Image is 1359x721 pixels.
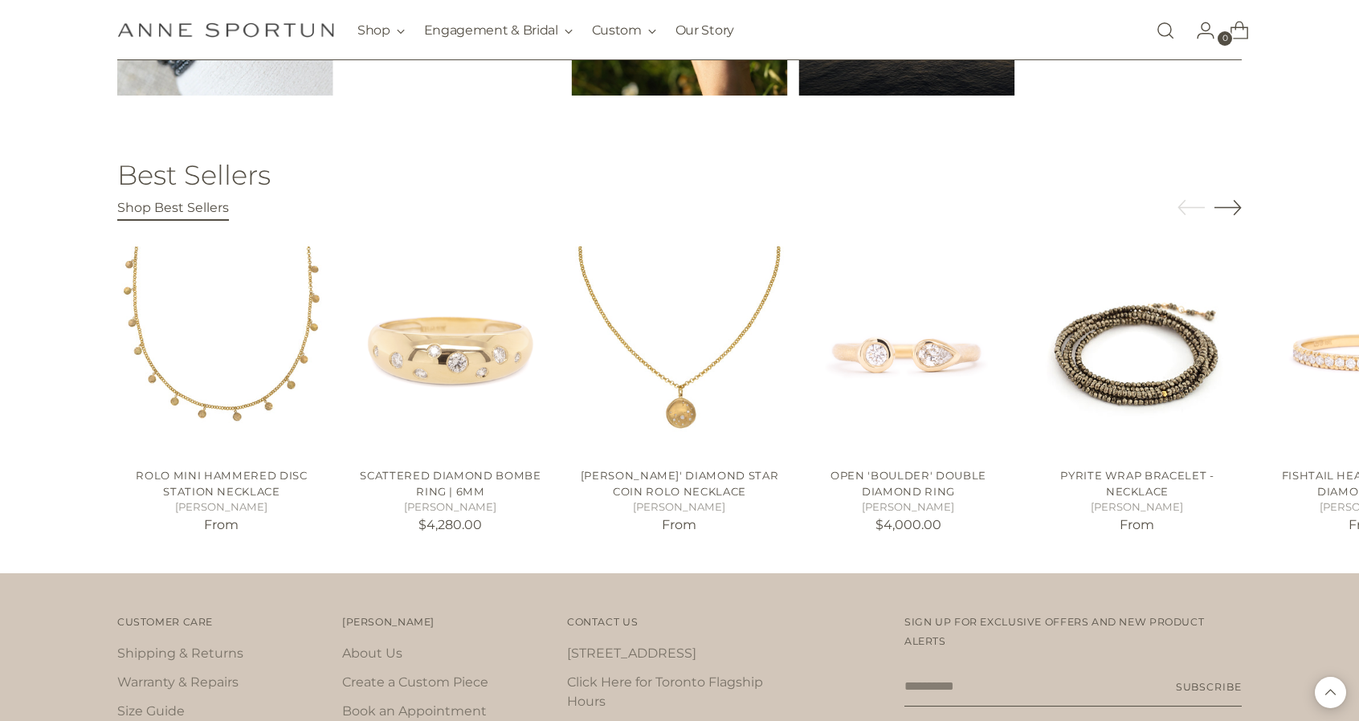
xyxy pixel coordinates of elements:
[1218,31,1232,46] span: 0
[1176,666,1242,707] button: Subscribe
[581,469,779,498] a: [PERSON_NAME]' Diamond Star Coin Rolo Necklace
[1149,14,1181,47] a: Open search modal
[875,517,941,532] span: $4,000.00
[1183,14,1215,47] a: Go to the account page
[357,13,405,48] button: Shop
[346,499,555,515] h5: [PERSON_NAME]
[592,13,656,48] button: Custom
[342,616,435,628] span: [PERSON_NAME]
[117,200,229,215] span: Shop Best Sellers
[804,499,1013,515] h5: [PERSON_NAME]
[117,616,213,628] span: Customer Care
[117,246,326,455] a: Rolo Mini Hammered Disc Station Necklace
[1033,515,1242,535] p: From
[117,646,243,661] a: Shipping & Returns
[1060,469,1214,498] a: Pyrite Wrap Bracelet - Necklace
[360,469,541,498] a: Scattered Diamond Bombe Ring | 6mm
[1217,14,1249,47] a: Open cart modal
[117,703,185,719] a: Size Guide
[1315,677,1346,708] button: Back to top
[117,22,334,38] a: Anne Sportun Fine Jewellery
[342,674,488,690] a: Create a Custom Piece
[567,646,696,661] a: [STREET_ADDRESS]
[117,515,326,535] p: From
[117,200,229,221] a: Shop Best Sellers
[1033,499,1242,515] h5: [PERSON_NAME]
[424,13,573,48] button: Engagement & Bridal
[1177,194,1205,222] button: Move to previous carousel slide
[342,646,402,661] a: About Us
[1214,193,1242,221] button: Move to next carousel slide
[117,674,239,690] a: Warranty & Repairs
[575,499,784,515] h5: [PERSON_NAME]
[117,499,326,515] h5: [PERSON_NAME]
[830,469,986,498] a: Open 'Boulder' Double Diamond Ring
[575,515,784,535] p: From
[342,703,487,719] a: Book an Appointment
[904,616,1204,647] span: Sign up for exclusive offers and new product alerts
[567,674,763,709] a: Click Here for Toronto Flagship Hours
[346,246,555,455] a: Scattered Diamond Bombe Ring | 6mm
[567,616,638,628] span: Contact Us
[418,517,482,532] span: $4,280.00
[575,246,784,455] a: Luna' Diamond Star Coin Rolo Necklace
[136,469,307,498] a: Rolo Mini Hammered Disc Station Necklace
[804,246,1013,455] a: Open 'Boulder' Double Diamond Ring
[117,160,271,189] h2: Best Sellers
[675,13,734,48] a: Our Story
[1033,246,1242,455] a: Pyrite Wrap Bracelet - Necklace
